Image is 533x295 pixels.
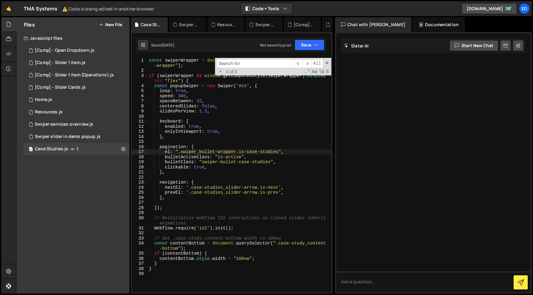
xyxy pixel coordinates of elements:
[132,236,148,241] div: 33
[24,131,130,143] div: 15745/43499.js
[24,118,130,131] div: 15745/44803.js
[24,57,130,69] div: 15745/41885.js
[255,22,275,28] div: Swiper slider in demo popup.js
[132,68,148,73] div: 2
[99,22,122,27] button: New File
[132,216,148,226] div: 30
[24,69,130,81] div: 15745/41948.js
[132,160,148,165] div: 19
[294,59,303,68] span: ​
[311,69,318,75] span: CaseSensitive Search
[318,69,325,75] span: Whole Word Search
[35,146,68,152] div: Case Studies.js
[132,114,148,119] div: 10
[24,94,130,106] div: 15745/41882.js
[35,48,94,53] div: [Comp] - Open Dropdown.js
[132,271,148,277] div: 39
[132,266,148,272] div: 38
[413,17,465,32] div: Documentation
[132,251,148,256] div: 35
[132,180,148,185] div: 23
[217,22,237,28] div: Resources.js
[132,129,148,134] div: 13
[76,147,78,152] span: 1
[132,83,148,89] div: 4
[332,22,352,28] div: [Comp] - Slider 1 item.js
[132,165,148,170] div: 20
[132,139,148,144] div: 15
[24,5,154,12] div: TMA Systems
[132,149,148,155] div: 17
[304,69,311,75] span: RegExp Search
[132,241,148,251] div: 34
[132,210,148,216] div: 29
[132,261,148,266] div: 37
[461,3,517,14] a: [DOMAIN_NAME]
[132,99,148,104] div: 7
[24,143,130,155] div: 15745/46796.js
[16,32,130,44] div: Javascript files
[132,119,148,124] div: 11
[132,58,148,68] div: 1
[24,44,130,57] div: 15745/41947.js
[132,94,148,99] div: 6
[1,1,16,16] a: 🤙
[217,59,294,68] input: Search for
[151,42,175,48] div: Saved
[217,69,224,75] span: Toggle Replace mode
[132,88,148,94] div: 5
[311,59,323,68] span: Alt-Enter
[141,22,160,28] div: Case Studies.js
[62,6,154,12] small: ⚠️ Code is being edited in another browser
[132,256,148,261] div: 36
[325,69,329,75] span: Search In Selection
[132,124,148,129] div: 12
[132,190,148,195] div: 25
[132,185,148,190] div: 24
[260,42,291,48] div: Not saved to prod
[132,104,148,109] div: 8
[162,42,175,48] div: [DATE]
[132,134,148,139] div: 14
[29,147,33,152] span: 2
[35,122,93,127] div: Swiper services overview.js
[132,144,148,150] div: 16
[132,200,148,205] div: 27
[179,22,199,28] div: Swiper services overview.js
[344,43,369,49] h2: Slater AI
[132,109,148,114] div: 9
[132,205,148,211] div: 28
[35,85,86,90] div: [Comp] - Slider Cards.js
[24,81,130,94] div: 15745/42002.js
[35,72,114,78] div: [Comp] - Slider 1 item (Operations).js
[35,109,63,115] div: Resources.js
[132,73,148,83] div: 3
[335,17,411,32] div: Chat with [PERSON_NAME]
[132,231,148,236] div: 32
[132,195,148,200] div: 26
[449,40,498,51] button: Start new chat
[132,226,148,231] div: 31
[295,39,324,51] button: Save
[519,3,530,14] a: Ed
[132,170,148,175] div: 21
[241,3,292,14] button: Code + Tools
[132,175,148,180] div: 22
[303,59,311,68] span: ​
[35,134,101,139] div: Swiper slider in demo popup.js
[24,106,130,118] div: 15745/44306.js
[224,69,240,75] span: 0 of 0
[294,22,313,28] div: [Comp] - Open Dropdown.js
[35,60,85,66] div: [Comp] - Slider 1 item.js
[24,21,35,28] h2: Files
[35,97,52,103] div: Home.js
[132,155,148,160] div: 18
